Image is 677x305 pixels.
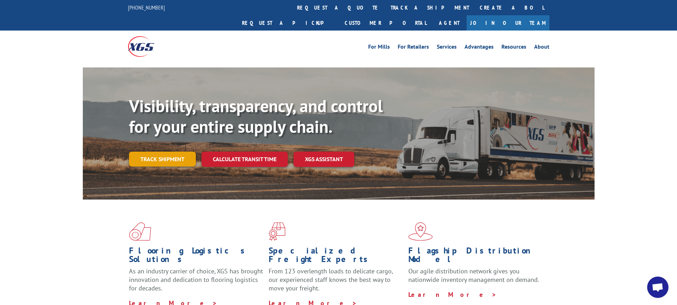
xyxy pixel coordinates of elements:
[129,222,151,241] img: xgs-icon-total-supply-chain-intelligence-red
[368,44,390,52] a: For Mills
[437,44,457,52] a: Services
[501,44,526,52] a: Resources
[534,44,549,52] a: About
[129,95,383,137] b: Visibility, transparency, and control for your entire supply chain.
[269,267,403,299] p: From 123 overlength loads to delicate cargo, our experienced staff knows the best way to move you...
[339,15,432,31] a: Customer Portal
[432,15,467,31] a: Agent
[237,15,339,31] a: Request a pickup
[269,246,403,267] h1: Specialized Freight Experts
[129,152,196,167] a: Track shipment
[398,44,429,52] a: For Retailers
[128,4,165,11] a: [PHONE_NUMBER]
[129,246,263,267] h1: Flooring Logistics Solutions
[467,15,549,31] a: Join Our Team
[647,277,668,298] div: Open chat
[129,267,263,292] span: As an industry carrier of choice, XGS has brought innovation and dedication to flooring logistics...
[202,152,288,167] a: Calculate transit time
[294,152,354,167] a: XGS ASSISTANT
[408,290,497,299] a: Learn More >
[408,246,543,267] h1: Flagship Distribution Model
[408,222,433,241] img: xgs-icon-flagship-distribution-model-red
[408,267,539,284] span: Our agile distribution network gives you nationwide inventory management on demand.
[269,222,285,241] img: xgs-icon-focused-on-flooring-red
[464,44,494,52] a: Advantages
